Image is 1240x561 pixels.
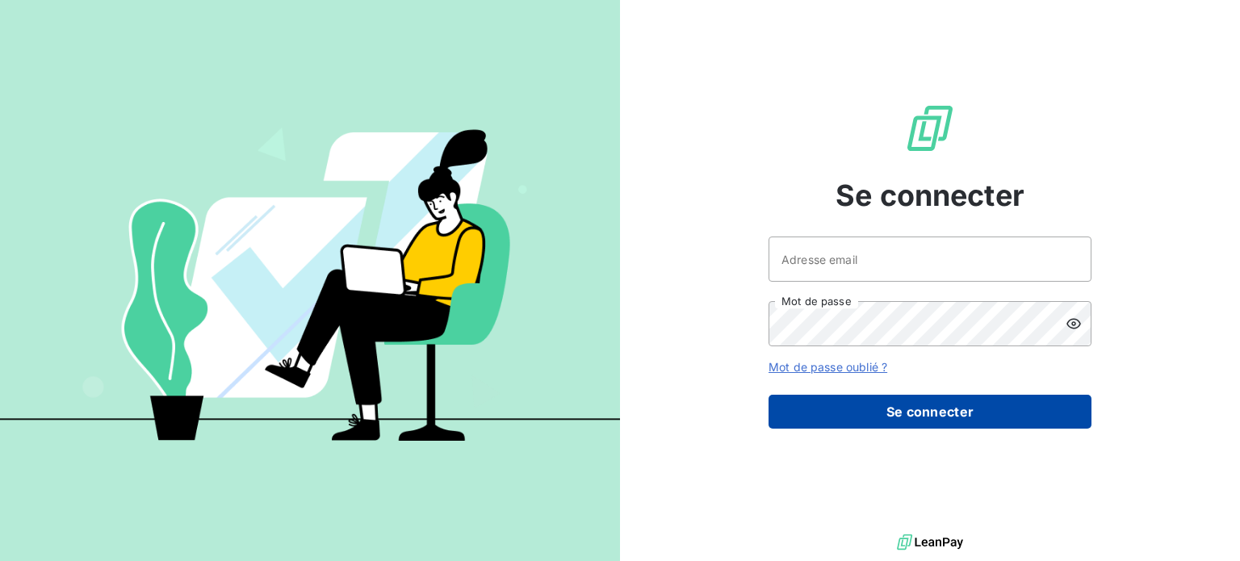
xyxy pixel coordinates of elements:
img: Logo LeanPay [904,103,956,154]
span: Se connecter [836,174,1024,217]
input: placeholder [769,237,1091,282]
a: Mot de passe oublié ? [769,360,887,374]
img: logo [897,530,963,555]
button: Se connecter [769,395,1091,429]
